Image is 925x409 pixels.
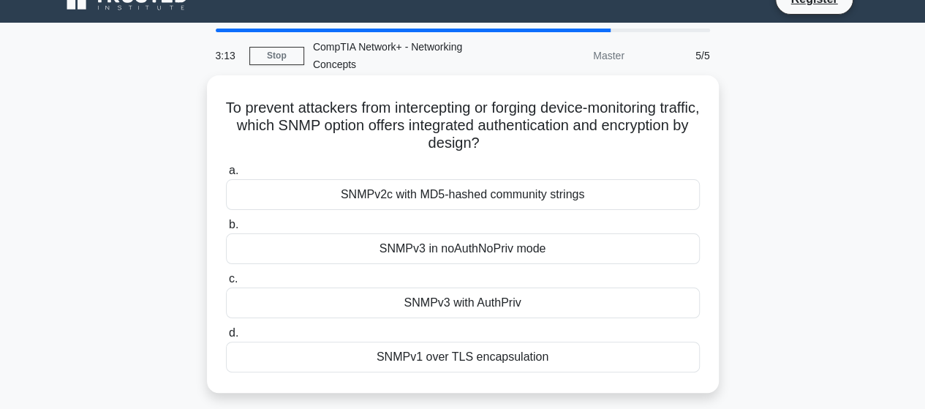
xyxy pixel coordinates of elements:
[249,47,304,65] a: Stop
[229,164,238,176] span: a.
[229,326,238,339] span: d.
[207,41,249,70] div: 3:13
[505,41,633,70] div: Master
[226,288,700,318] div: SNMPv3 with AuthPriv
[224,99,701,153] h5: To prevent attackers from intercepting or forging device-monitoring traffic, which SNMP option of...
[229,218,238,230] span: b.
[304,32,505,79] div: CompTIA Network+ - Networking Concepts
[229,272,238,285] span: c.
[226,179,700,210] div: SNMPv2c with MD5-hashed community strings
[226,342,700,372] div: SNMPv1 over TLS encapsulation
[633,41,719,70] div: 5/5
[226,233,700,264] div: SNMPv3 in noAuthNoPriv mode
